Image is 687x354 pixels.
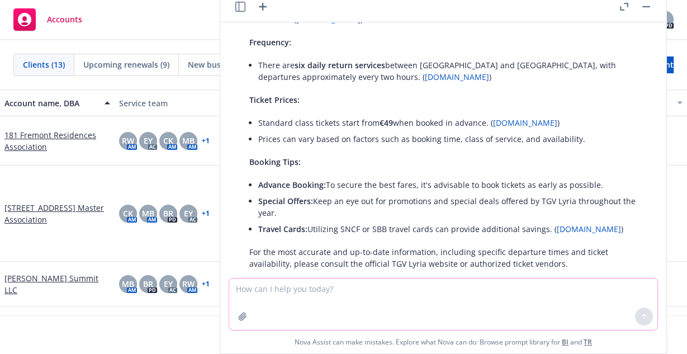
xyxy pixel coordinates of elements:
span: Travel Cards: [258,224,307,234]
li: Utilizing SNCF or SBB travel cards can provide additional savings. ( ) [258,221,637,237]
a: [PERSON_NAME] Summit LLC [4,272,110,296]
a: TR [584,337,592,347]
a: + 1 [202,138,210,144]
span: six daily return services [295,60,385,70]
span: Accounts [47,15,82,24]
p: For the most accurate and up-to-date information, including specific departure times and ticket a... [249,246,637,270]
li: Standard class tickets start from when booked in advance. ( ) [258,115,637,131]
span: Nova Assist can make mistakes. Explore what Nova can do: Browse prompt library for and [225,331,662,353]
a: [STREET_ADDRESS] Master Association [4,202,110,225]
span: New businesses (0) [188,59,260,70]
span: Upcoming renewals (9) [83,59,169,70]
li: There are between [GEOGRAPHIC_DATA] and [GEOGRAPHIC_DATA], with departures approximately every tw... [258,57,637,85]
span: EY [164,278,173,290]
a: BI [562,337,568,347]
span: EY [144,135,153,147]
span: €49 [380,117,393,128]
li: Prices can vary based on factors such as booking time, class of service, and availability. [258,131,637,147]
span: EY [184,207,193,219]
span: Special Offers: [258,196,313,206]
span: Advance Booking: [258,180,326,190]
li: Keep an eye out for promotions and special deals offered by TGV Lyria throughout the year. [258,193,637,221]
span: Frequency: [249,37,291,48]
li: To secure the best fares, it's advisable to book tickets as early as possible. [258,177,637,193]
span: CK [123,207,133,219]
span: BR [163,207,173,219]
a: [DOMAIN_NAME] [425,72,489,82]
a: + 1 [202,281,210,287]
a: + 1 [202,210,210,217]
a: [DOMAIN_NAME] [557,224,621,234]
span: Ticket Prices: [249,95,300,105]
span: MB [122,278,134,290]
div: Account name, DBA [4,97,98,109]
span: MB [142,207,154,219]
a: Accounts [9,4,87,35]
span: RW [182,278,195,290]
span: BR [143,278,153,290]
a: [DOMAIN_NAME] [493,117,557,128]
span: CK [163,135,173,147]
button: Service team [115,89,229,116]
a: 181 Fremont Residences Association [4,129,110,153]
span: RW [122,135,134,147]
div: Service team [119,97,225,109]
span: MB [182,135,195,147]
span: Clients (13) [23,59,65,70]
span: Booking Tips: [249,157,301,167]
